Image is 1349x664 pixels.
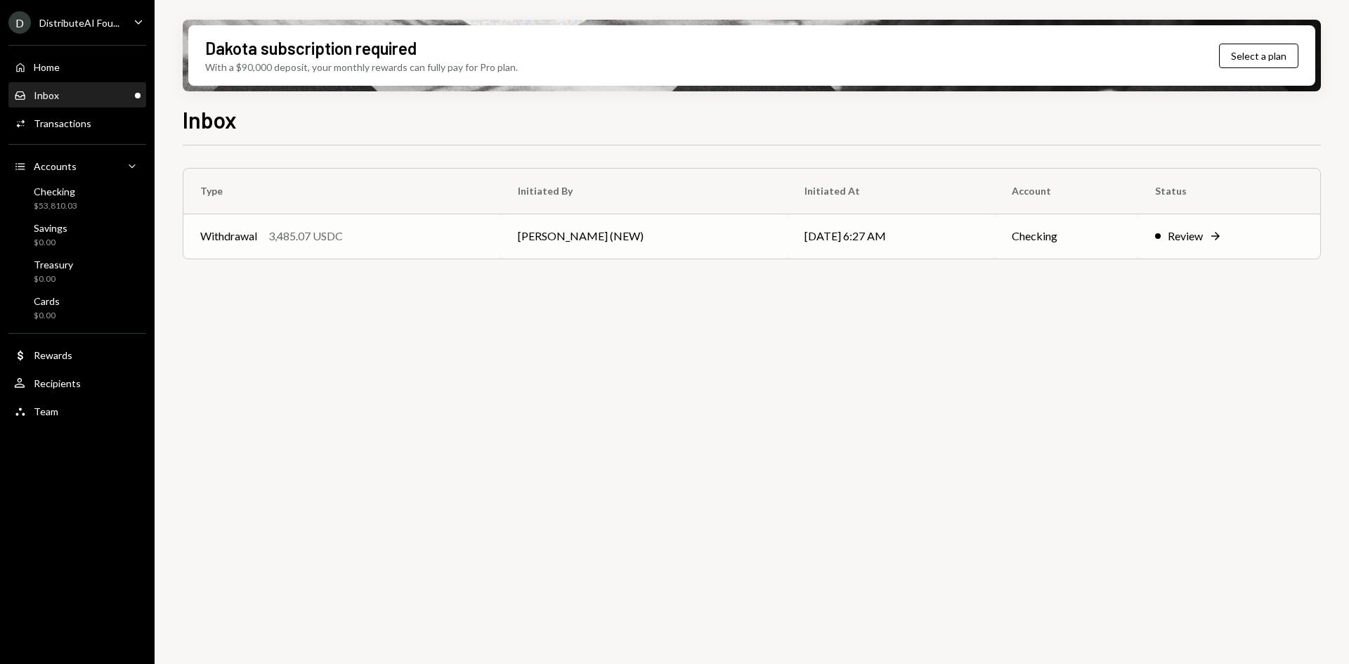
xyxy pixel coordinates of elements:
[200,228,257,245] div: Withdrawal
[8,11,31,34] div: D
[8,342,146,367] a: Rewards
[34,405,58,417] div: Team
[8,370,146,396] a: Recipients
[8,291,146,325] a: Cards$0.00
[34,160,77,172] div: Accounts
[39,17,119,29] div: DistributeAI Fou...
[1168,228,1203,245] div: Review
[34,222,67,234] div: Savings
[34,117,91,129] div: Transactions
[501,214,788,259] td: [PERSON_NAME] (NEW)
[183,169,501,214] th: Type
[268,228,343,245] div: 3,485.07 USDC
[34,237,67,249] div: $0.00
[8,153,146,178] a: Accounts
[501,169,788,214] th: Initiated By
[995,169,1138,214] th: Account
[8,110,146,136] a: Transactions
[34,259,73,271] div: Treasury
[8,181,146,215] a: Checking$53,810.03
[8,254,146,288] a: Treasury$0.00
[205,37,417,60] div: Dakota subscription required
[34,377,81,389] div: Recipients
[788,169,995,214] th: Initiated At
[995,214,1138,259] td: Checking
[8,54,146,79] a: Home
[34,273,73,285] div: $0.00
[788,214,995,259] td: [DATE] 6:27 AM
[8,398,146,424] a: Team
[34,295,60,307] div: Cards
[34,89,59,101] div: Inbox
[34,349,72,361] div: Rewards
[183,105,237,134] h1: Inbox
[34,200,77,212] div: $53,810.03
[8,218,146,252] a: Savings$0.00
[205,60,518,74] div: With a $90,000 deposit, your monthly rewards can fully pay for Pro plan.
[1138,169,1320,214] th: Status
[34,310,60,322] div: $0.00
[8,82,146,108] a: Inbox
[34,185,77,197] div: Checking
[34,61,60,73] div: Home
[1219,44,1298,68] button: Select a plan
